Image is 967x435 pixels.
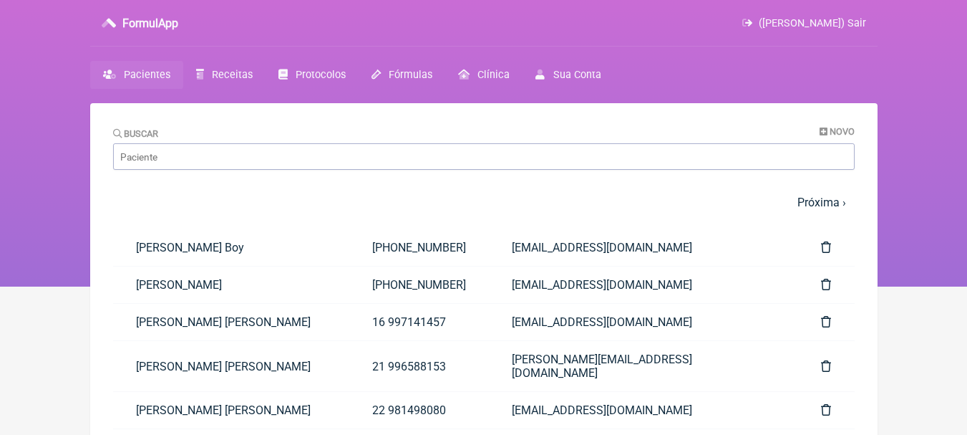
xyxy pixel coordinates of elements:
a: Clínica [445,61,523,89]
a: Protocolos [266,61,359,89]
a: [EMAIL_ADDRESS][DOMAIN_NAME] [489,304,799,340]
span: Clínica [477,69,510,81]
a: [PERSON_NAME] [PERSON_NAME] [113,348,349,385]
span: ([PERSON_NAME]) Sair [759,17,866,29]
a: Fórmulas [359,61,445,89]
a: [PERSON_NAME] Boy [113,229,349,266]
a: [PERSON_NAME][EMAIL_ADDRESS][DOMAIN_NAME] [489,341,799,391]
a: [EMAIL_ADDRESS][DOMAIN_NAME] [489,229,799,266]
a: Sua Conta [523,61,613,89]
span: Novo [830,126,855,137]
a: [PERSON_NAME] [PERSON_NAME] [113,304,349,340]
a: 16 997141457 [349,304,489,340]
span: Protocolos [296,69,346,81]
span: Sua Conta [553,69,601,81]
a: [PERSON_NAME] [113,267,349,303]
span: Fórmulas [389,69,432,81]
input: Paciente [113,143,855,170]
a: [PHONE_NUMBER] [349,229,489,266]
a: 22 981498080 [349,392,489,429]
a: Novo [820,126,855,137]
a: [EMAIL_ADDRESS][DOMAIN_NAME] [489,267,799,303]
a: 21 996588153 [349,348,489,385]
span: Pacientes [124,69,170,81]
a: [EMAIL_ADDRESS][DOMAIN_NAME] [489,392,799,429]
label: Buscar [113,128,159,139]
span: Receitas [212,69,253,81]
nav: pager [113,187,855,218]
a: Pacientes [90,61,183,89]
a: Próxima › [797,196,846,209]
h3: FormulApp [122,16,178,30]
a: Receitas [183,61,266,89]
a: [PERSON_NAME] [PERSON_NAME] [113,392,349,429]
a: [PHONE_NUMBER] [349,267,489,303]
a: ([PERSON_NAME]) Sair [742,17,865,29]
